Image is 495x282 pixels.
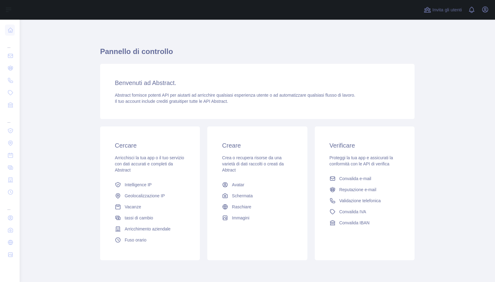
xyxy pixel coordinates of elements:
font: Verificare [329,142,355,149]
a: Intelligence IP [112,179,188,190]
font: per tutte le API Abstract. [182,99,228,104]
font: Crea o recupera risorse da una varietà di dati raccolti o creati da Abtract [222,155,284,172]
font: tassi di cambio [125,215,153,220]
font: Convalida IVA [339,209,366,214]
font: Arricchimento aziendale [125,226,170,231]
a: Geolocalizzazione IP [112,190,188,201]
a: Raschiare [220,201,295,212]
font: ... [7,44,10,49]
a: Convalida IVA [327,206,402,217]
font: Convalida IBAN [339,220,370,225]
a: Validazione telefonica [327,195,402,206]
font: Geolocalizzazione IP [125,193,165,198]
font: Convalida e-mail [339,176,371,181]
font: Benvenuti ad Abstract. [115,79,176,86]
font: Immagini [232,215,249,220]
font: Fuso orario [125,238,146,242]
font: ... [7,207,10,211]
font: Invita gli utenti [432,7,462,12]
a: Immagini [220,212,295,223]
font: Validazione telefonica [339,198,381,203]
font: Il tuo account include [115,99,155,104]
font: Schermata [232,193,253,198]
font: Cercare [115,142,137,149]
a: tassi di cambio [112,212,188,223]
font: Reputazione e-mail [339,187,376,192]
font: Pannello di controllo [100,47,173,56]
a: Vacanze [112,201,188,212]
font: crediti gratuiti [156,99,182,104]
a: Schermata [220,190,295,201]
font: Vacanze [125,204,141,209]
font: ... [7,119,10,124]
a: Reputazione e-mail [327,184,402,195]
font: Creare [222,142,241,149]
font: Raschiare [232,204,251,209]
a: Convalida IBAN [327,217,402,228]
a: Arricchimento aziendale [112,223,188,234]
button: Invita gli utenti [423,5,463,15]
font: Abstract fornisce potenti API per aiutarti ad arricchire qualsiasi esperienza utente o ad automat... [115,93,355,98]
a: Fuso orario [112,234,188,245]
font: Proteggi la tua app e assicurati la conformità con le API di verifica [329,155,393,166]
a: Avatar [220,179,295,190]
a: Convalida e-mail [327,173,402,184]
font: Arricchisci la tua app o il tuo servizio con dati accurati e completi da Abstract [115,155,184,172]
font: Avatar [232,182,244,187]
font: Intelligence IP [125,182,152,187]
